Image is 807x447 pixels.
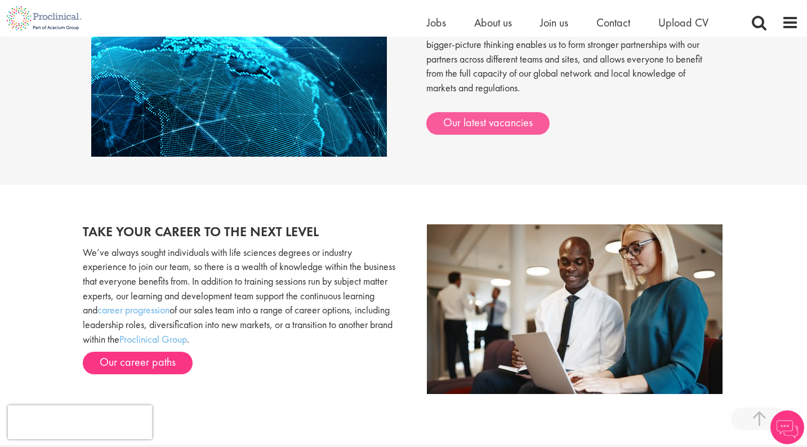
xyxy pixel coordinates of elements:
a: Our latest vacancies [426,112,550,135]
a: Contact [596,15,630,30]
a: Jobs [427,15,446,30]
img: Chatbot [770,410,804,444]
a: Upload CV [658,15,708,30]
a: Join us [540,15,568,30]
a: About us [474,15,512,30]
p: As partners, we actively relocate our staff abroad and encourage a culture of collaboration betwe... [426,8,716,107]
iframe: reCAPTCHA [8,405,152,439]
p: We’ve always sought individuals with life sciences degrees or industry experience to join our tea... [83,245,395,347]
a: Our career paths [83,352,193,374]
h2: Take your career to the next level [83,224,395,239]
a: Proclinical Group [119,333,187,346]
a: career progression [97,303,170,316]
